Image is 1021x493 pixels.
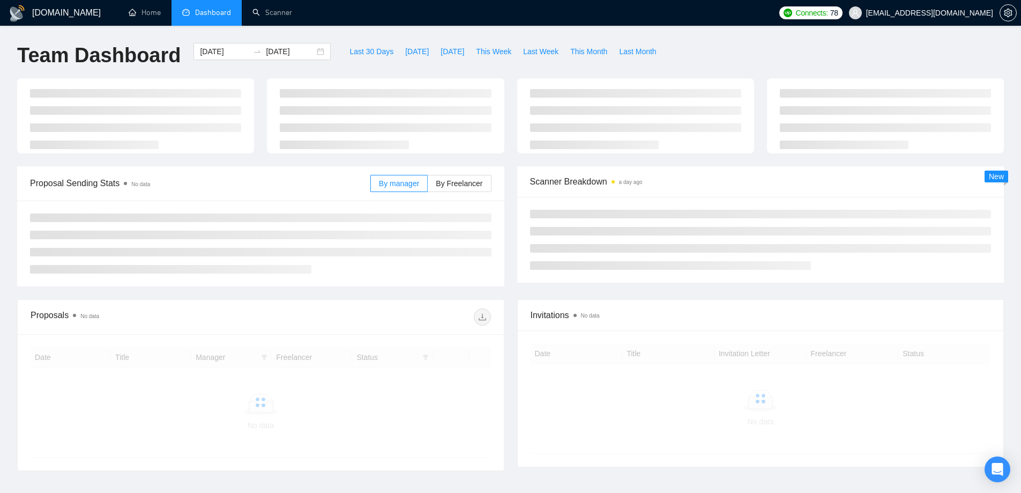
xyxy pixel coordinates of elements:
[399,43,435,60] button: [DATE]
[9,5,26,22] img: logo
[523,46,558,57] span: Last Week
[129,8,161,17] a: homeHome
[253,47,262,56] span: to
[581,313,600,319] span: No data
[441,46,464,57] span: [DATE]
[852,9,859,17] span: user
[31,308,260,326] div: Proposals
[619,179,643,185] time: a day ago
[795,7,828,19] span: Connects:
[252,8,292,17] a: searchScanner
[405,46,429,57] span: [DATE]
[344,43,399,60] button: Last 30 Days
[200,46,249,57] input: Start date
[564,43,613,60] button: This Month
[531,308,991,322] span: Invitations
[80,313,99,319] span: No data
[989,172,1004,181] span: New
[517,43,564,60] button: Last Week
[830,7,838,19] span: 78
[530,175,992,188] span: Scanner Breakdown
[30,176,370,190] span: Proposal Sending Stats
[784,9,792,17] img: upwork-logo.png
[349,46,393,57] span: Last 30 Days
[476,46,511,57] span: This Week
[17,43,181,68] h1: Team Dashboard
[131,181,150,187] span: No data
[253,47,262,56] span: swap-right
[182,9,190,16] span: dashboard
[985,457,1010,482] div: Open Intercom Messenger
[613,43,662,60] button: Last Month
[1000,9,1017,17] a: setting
[1000,9,1016,17] span: setting
[570,46,607,57] span: This Month
[619,46,656,57] span: Last Month
[379,179,419,188] span: By manager
[436,179,482,188] span: By Freelancer
[1000,4,1017,21] button: setting
[435,43,470,60] button: [DATE]
[195,8,231,17] span: Dashboard
[470,43,517,60] button: This Week
[266,46,315,57] input: End date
